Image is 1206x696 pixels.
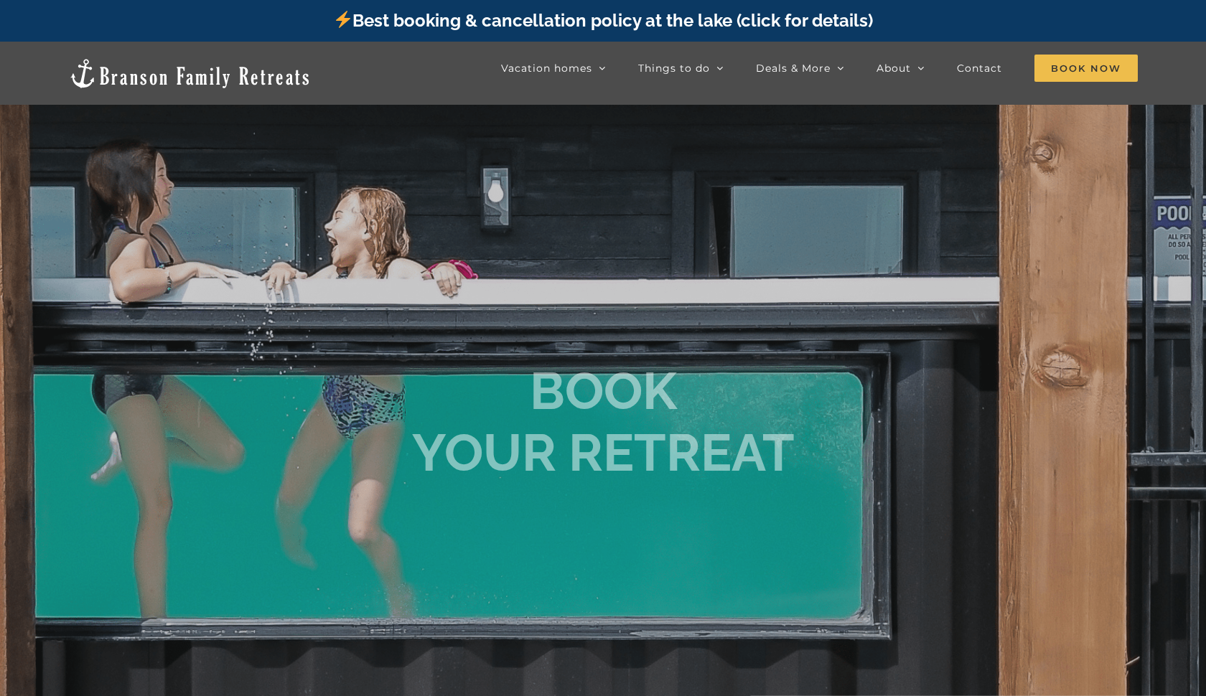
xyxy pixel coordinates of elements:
[638,54,724,83] a: Things to do
[68,57,312,90] img: Branson Family Retreats Logo
[756,54,844,83] a: Deals & More
[333,10,873,31] a: Best booking & cancellation policy at the lake (click for details)
[877,54,925,83] a: About
[756,63,831,73] span: Deals & More
[638,63,710,73] span: Things to do
[501,54,606,83] a: Vacation homes
[501,63,592,73] span: Vacation homes
[957,54,1002,83] a: Contact
[1034,54,1138,83] a: Book Now
[877,63,911,73] span: About
[501,54,1138,83] nav: Main Menu
[412,360,795,483] b: BOOK YOUR RETREAT
[1034,55,1138,82] span: Book Now
[335,11,352,28] img: ⚡️
[957,63,1002,73] span: Contact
